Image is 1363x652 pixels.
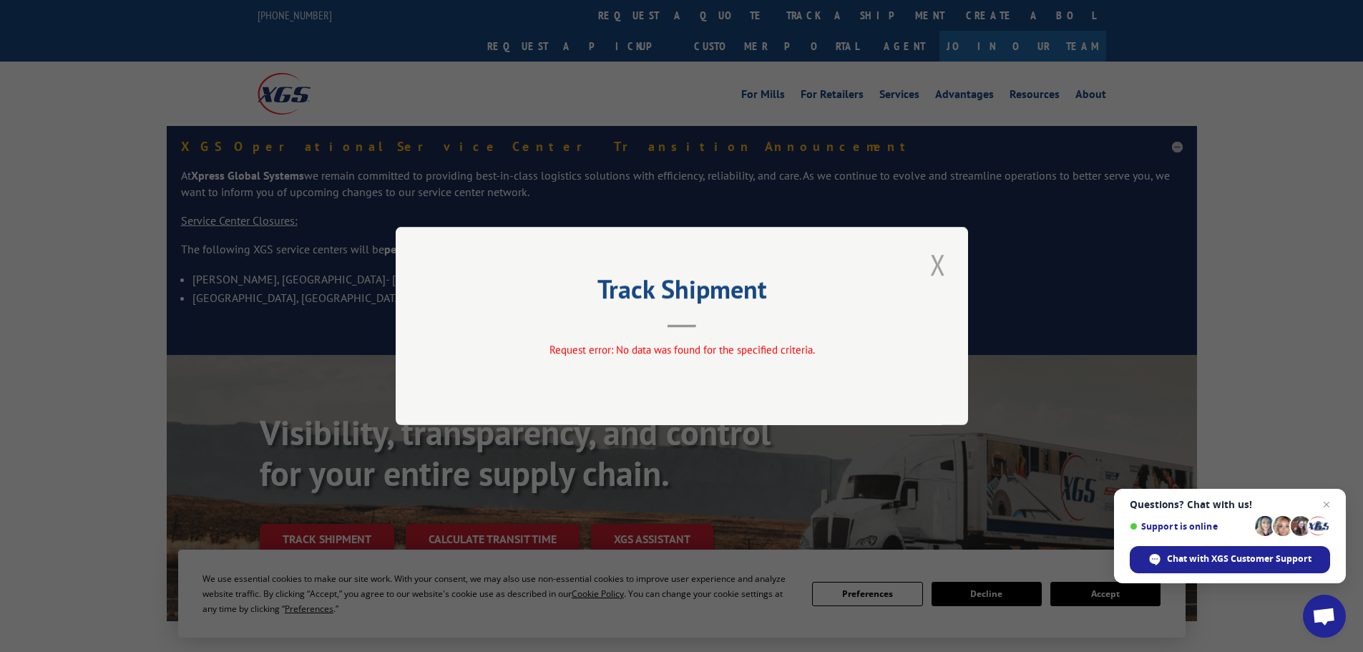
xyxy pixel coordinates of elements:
span: Support is online [1130,521,1250,532]
span: Chat with XGS Customer Support [1167,553,1311,565]
span: Chat with XGS Customer Support [1130,546,1330,573]
span: Request error: No data was found for the specified criteria. [549,343,814,356]
h2: Track Shipment [467,279,897,306]
a: Open chat [1303,595,1346,638]
button: Close modal [926,245,950,284]
span: Questions? Chat with us! [1130,499,1330,510]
